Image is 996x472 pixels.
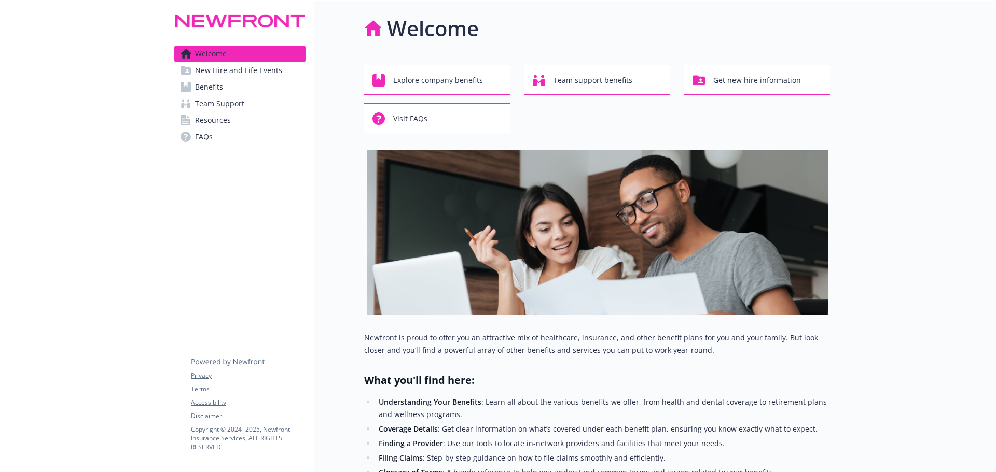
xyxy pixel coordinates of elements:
button: Get new hire information [684,65,830,95]
span: Visit FAQs [393,109,427,128]
span: FAQs [195,128,213,145]
button: Explore company benefits [364,65,510,95]
a: Accessibility [191,398,305,407]
strong: Filing Claims [379,453,423,463]
strong: Coverage Details [379,424,438,434]
span: Resources [195,112,231,128]
a: Team Support [174,95,306,112]
h1: Welcome [387,13,479,44]
li: : Learn all about the various benefits we offer, from health and dental coverage to retirement pl... [376,396,830,421]
li: : Step-by-step guidance on how to file claims smoothly and efficiently. [376,452,830,464]
span: Welcome [195,46,227,62]
a: Benefits [174,79,306,95]
span: Team support benefits [554,70,632,90]
p: Newfront is proud to offer you an attractive mix of healthcare, insurance, and other benefit plan... [364,332,830,356]
span: Team Support [195,95,244,112]
li: : Use our tools to locate in-network providers and facilities that meet your needs. [376,437,830,450]
a: Welcome [174,46,306,62]
a: Disclaimer [191,411,305,421]
a: Resources [174,112,306,128]
a: Terms [191,384,305,394]
img: overview page banner [367,150,828,315]
a: FAQs [174,128,306,145]
h2: What you'll find here: [364,373,830,388]
p: Copyright © 2024 - 2025 , Newfront Insurance Services, ALL RIGHTS RESERVED [191,425,305,451]
strong: Finding a Provider [379,438,443,448]
li: : Get clear information on what’s covered under each benefit plan, ensuring you know exactly what... [376,423,830,435]
a: New Hire and Life Events [174,62,306,79]
span: Get new hire information [713,70,801,90]
button: Visit FAQs [364,103,510,133]
a: Privacy [191,371,305,380]
button: Team support benefits [524,65,670,95]
span: Explore company benefits [393,70,483,90]
span: Benefits [195,79,223,95]
span: New Hire and Life Events [195,62,282,79]
strong: Understanding Your Benefits [379,397,481,407]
